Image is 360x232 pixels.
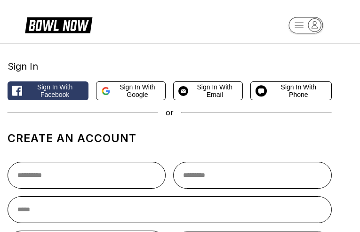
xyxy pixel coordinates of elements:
div: or [8,108,332,117]
h1: Create an account [8,132,332,145]
span: Sign in with Phone [271,83,326,98]
button: Sign in with Facebook [8,81,88,100]
span: Sign in with Google [114,83,160,98]
span: Sign in with Facebook [26,83,84,98]
button: Sign in with Google [96,81,166,100]
button: Sign in with Email [173,81,243,100]
button: Sign in with Phone [250,81,332,100]
span: Sign in with Email [192,83,238,98]
div: Sign In [8,61,332,72]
